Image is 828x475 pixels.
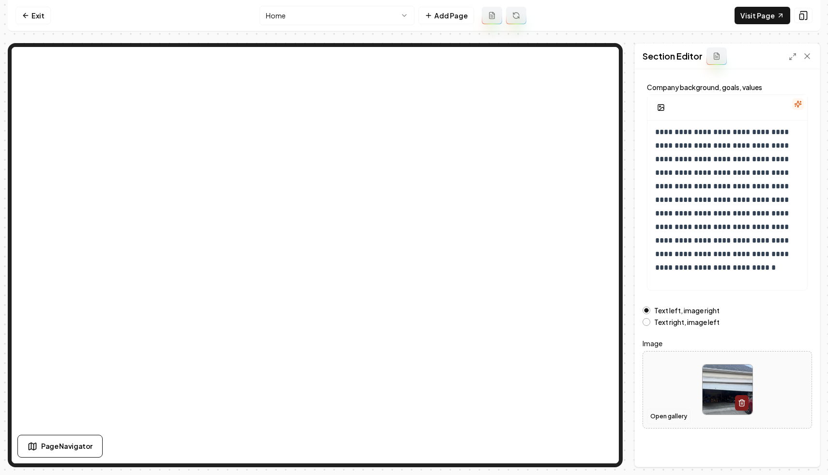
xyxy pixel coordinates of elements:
[647,409,690,424] button: Open gallery
[643,49,703,63] h2: Section Editor
[643,337,812,349] label: Image
[15,7,51,24] a: Exit
[506,7,526,24] button: Regenerate page
[647,84,808,91] label: Company background, goals, values
[41,441,92,451] span: Page Navigator
[654,319,720,325] label: Text right, image left
[482,7,502,24] button: Add admin page prompt
[735,7,790,24] a: Visit Page
[418,7,474,24] button: Add Page
[706,47,727,65] button: Add admin section prompt
[17,435,103,458] button: Page Navigator
[654,307,720,314] label: Text left, image right
[703,365,752,414] img: image
[651,99,671,116] button: Add Image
